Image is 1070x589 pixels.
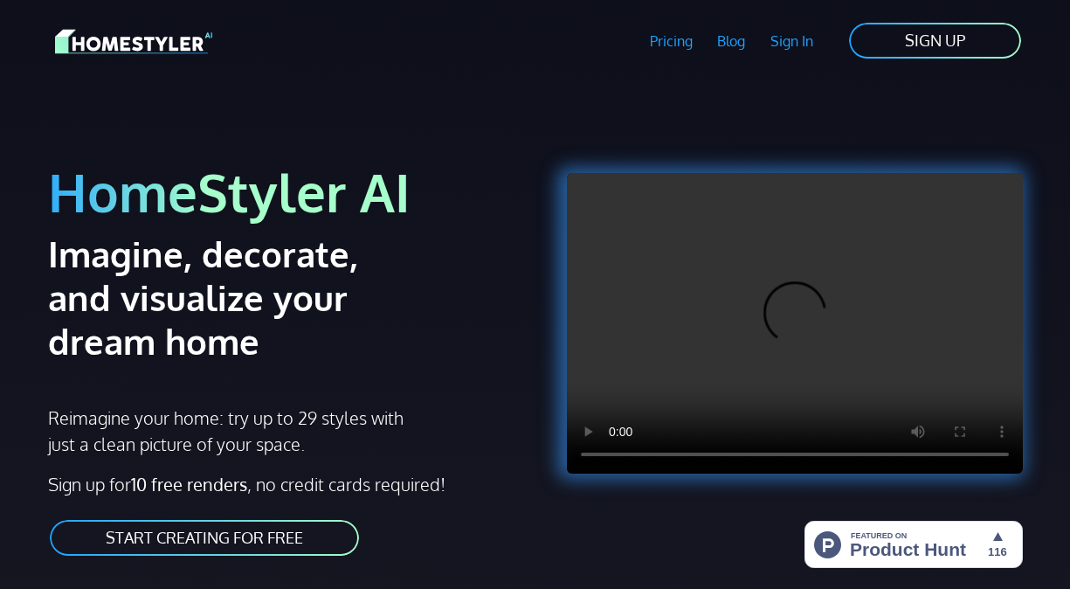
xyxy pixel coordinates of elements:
[48,405,406,457] p: Reimagine your home: try up to 29 styles with just a clean picture of your space.
[48,471,525,497] p: Sign up for , no credit cards required!
[48,159,525,225] h1: HomeStyler AI
[705,21,758,61] a: Blog
[758,21,826,61] a: Sign In
[131,473,247,495] strong: 10 free renders
[637,21,705,61] a: Pricing
[804,521,1023,568] img: HomeStyler AI - Interior Design Made Easy: One Click to Your Dream Home | Product Hunt
[48,232,430,363] h2: Imagine, decorate, and visualize your dream home
[847,21,1023,60] a: SIGN UP
[55,26,212,57] img: HomeStyler AI logo
[48,518,361,558] a: START CREATING FOR FREE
